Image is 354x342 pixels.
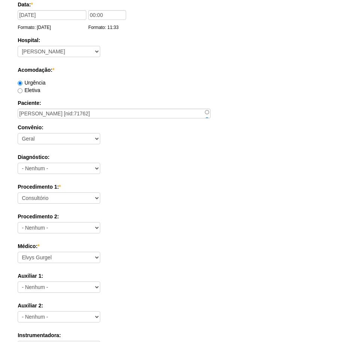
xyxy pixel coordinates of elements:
[18,36,336,44] label: Hospital:
[18,81,23,86] input: Urgência
[18,213,336,220] label: Procedimento 2:
[88,24,128,31] div: Formato: 11:33
[18,24,88,31] div: Formato: [DATE]
[38,243,39,249] span: Este campo é obrigatório.
[18,302,336,309] label: Auxiliar 2:
[18,99,336,107] label: Paciente:
[18,124,336,131] label: Convênio:
[18,272,336,280] label: Auxiliar 1:
[53,67,54,73] span: Este campo é obrigatório.
[18,66,336,74] label: Acomodação:
[31,2,33,8] span: Este campo é obrigatório.
[18,331,336,339] label: Instrumentadora:
[18,242,336,250] label: Médico:
[18,87,40,93] label: Eletiva
[18,153,336,161] label: Diagnóstico:
[18,1,334,8] label: Data:
[18,183,336,191] label: Procedimento 1:
[18,88,23,93] input: Eletiva
[59,184,61,190] span: Este campo é obrigatório.
[18,80,45,86] label: Urgência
